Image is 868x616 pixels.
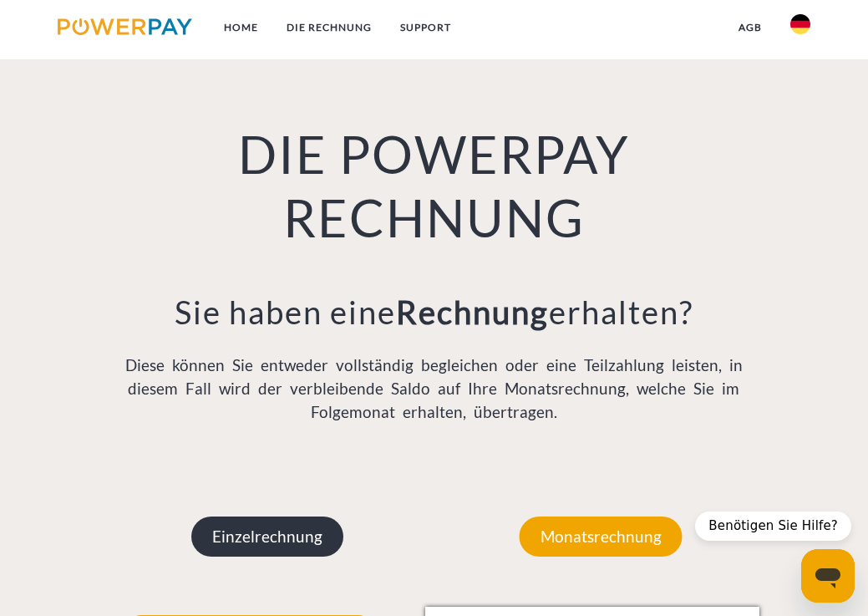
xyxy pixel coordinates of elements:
a: Home [210,13,272,43]
a: SUPPORT [386,13,465,43]
h1: DIE POWERPAY RECHNUNG [100,123,768,251]
h3: Sie haben eine erhalten? [100,293,768,333]
p: Diese können Sie entweder vollständig begleichen oder eine Teilzahlung leisten, in diesem Fall wi... [100,354,768,425]
img: de [790,14,810,34]
a: DIE RECHNUNG [272,13,386,43]
b: Rechnung [396,293,549,331]
p: Monatsrechnung [520,517,683,557]
p: Einzelrechnung [191,517,343,557]
div: Benötigen Sie Hilfe? [695,512,851,541]
a: agb [724,13,776,43]
iframe: Schaltfläche zum Öffnen des Messaging-Fensters; Konversation läuft [801,549,855,603]
img: logo-powerpay.svg [58,18,192,35]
